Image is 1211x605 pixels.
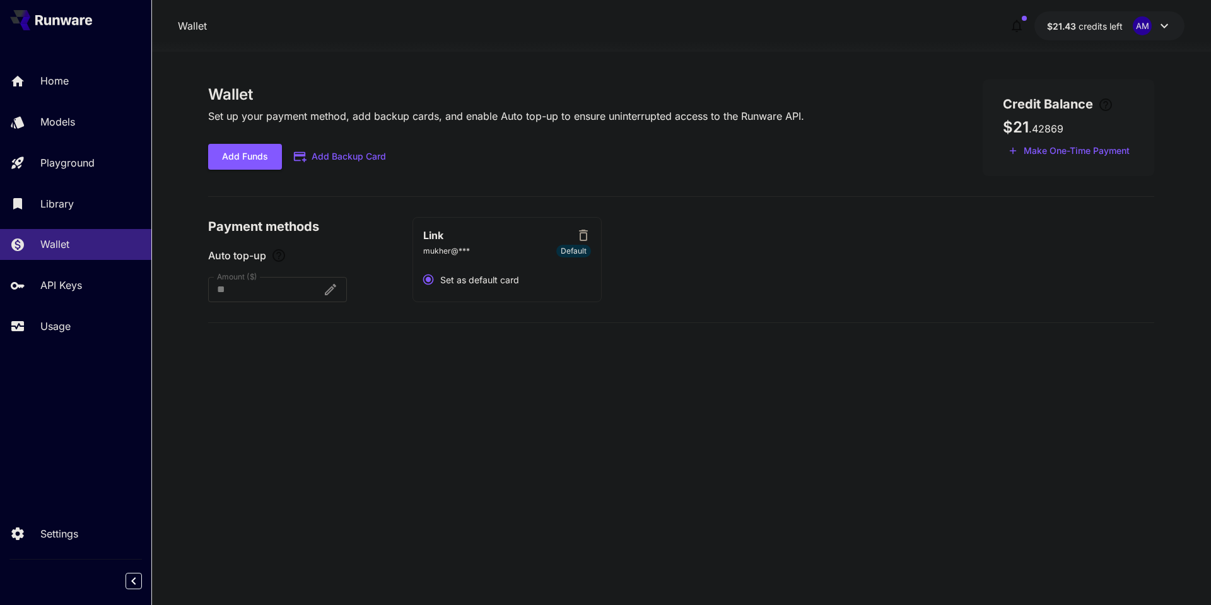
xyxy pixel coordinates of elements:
span: $21 [1003,118,1029,136]
span: $21.43 [1047,21,1079,32]
span: . 42869 [1029,122,1063,135]
nav: breadcrumb [178,18,207,33]
h3: Wallet [208,86,804,103]
p: Library [40,196,74,211]
button: Add Funds [208,144,282,170]
label: Amount ($) [217,271,257,282]
button: Add Backup Card [282,144,399,169]
div: Collapse sidebar [135,570,151,592]
span: Auto top-up [208,248,266,263]
div: $21.42869 [1047,20,1123,33]
span: Credit Balance [1003,95,1093,114]
div: AM [1133,16,1152,35]
a: Wallet [178,18,207,33]
span: credits left [1079,21,1123,32]
button: Enable Auto top-up to ensure uninterrupted service. We'll automatically bill the chosen amount wh... [266,248,291,263]
button: $21.42869AM [1034,11,1185,40]
span: Default [556,245,591,257]
button: Enter your card details and choose an Auto top-up amount to avoid service interruptions. We'll au... [1093,97,1118,112]
p: Payment methods [208,217,397,236]
p: Link [423,228,443,243]
p: API Keys [40,278,82,293]
button: Make a one-time, non-recurring payment [1003,141,1135,161]
p: Models [40,114,75,129]
p: Wallet [40,237,69,252]
p: Set up your payment method, add backup cards, and enable Auto top-up to ensure uninterrupted acce... [208,109,804,124]
p: Settings [40,526,78,541]
p: Playground [40,155,95,170]
p: Home [40,73,69,88]
span: Set as default card [440,273,519,286]
button: Collapse sidebar [126,573,142,589]
p: Usage [40,319,71,334]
